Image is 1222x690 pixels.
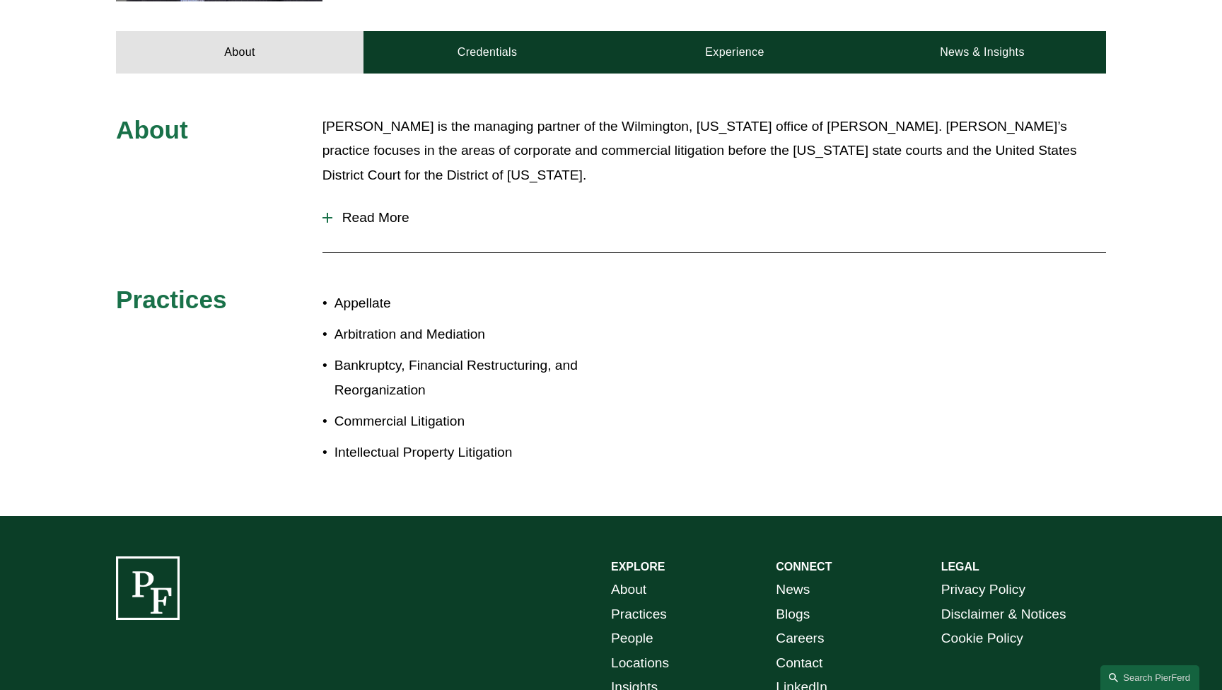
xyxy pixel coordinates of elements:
a: About [116,31,363,74]
a: Credentials [363,31,611,74]
button: Read More [322,199,1106,236]
span: About [116,116,188,144]
strong: CONNECT [776,561,832,573]
a: News [776,578,810,602]
a: News & Insights [859,31,1106,74]
strong: LEGAL [941,561,979,573]
span: Practices [116,286,227,313]
a: About [611,578,646,602]
p: [PERSON_NAME] is the managing partner of the Wilmington, [US_STATE] office of [PERSON_NAME]. [PER... [322,115,1106,188]
a: Disclaimer & Notices [941,602,1066,627]
span: Read More [332,210,1106,226]
p: Intellectual Property Litigation [334,440,611,465]
p: Appellate [334,291,611,316]
a: Careers [776,626,824,651]
a: Locations [611,651,669,676]
p: Bankruptcy, Financial Restructuring, and Reorganization [334,353,611,402]
a: Practices [611,602,667,627]
strong: EXPLORE [611,561,665,573]
p: Arbitration and Mediation [334,322,611,347]
p: Commercial Litigation [334,409,611,434]
a: Cookie Policy [941,626,1023,651]
a: Contact [776,651,822,676]
a: Search this site [1100,665,1199,690]
a: Privacy Policy [941,578,1025,602]
a: People [611,626,653,651]
a: Blogs [776,602,810,627]
a: Experience [611,31,859,74]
